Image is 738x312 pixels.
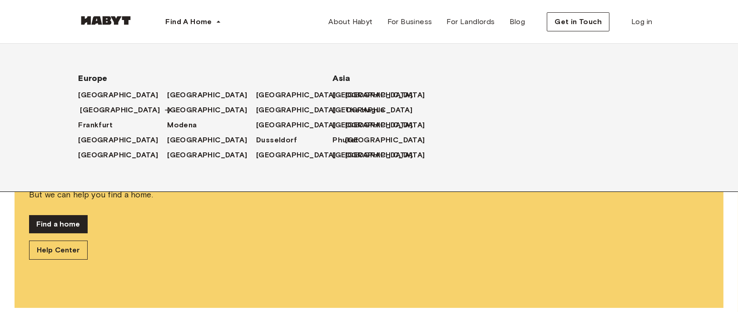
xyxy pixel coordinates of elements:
[502,13,533,31] a: Blog
[256,150,336,161] span: [GEOGRAPHIC_DATA]
[79,150,158,161] span: [GEOGRAPHIC_DATA]
[333,150,413,161] span: [GEOGRAPHIC_DATA]
[380,13,440,31] a: For Business
[256,120,336,131] span: [GEOGRAPHIC_DATA]
[333,90,413,101] span: [GEOGRAPHIC_DATA]
[256,120,345,131] a: [GEOGRAPHIC_DATA]
[333,135,368,146] a: Phuket
[79,135,158,146] span: [GEOGRAPHIC_DATA]
[333,135,359,146] span: Phuket
[29,215,88,233] a: Find a home
[79,120,113,131] span: Frankfurt
[167,90,247,101] span: [GEOGRAPHIC_DATA]
[345,120,434,131] a: [GEOGRAPHIC_DATA]
[167,90,256,101] a: [GEOGRAPHIC_DATA]
[333,150,422,161] a: [GEOGRAPHIC_DATA]
[167,135,247,146] span: [GEOGRAPHIC_DATA]
[328,16,372,27] span: About Habyt
[80,105,160,116] span: [GEOGRAPHIC_DATA]
[79,120,122,131] a: Frankfurt
[167,150,256,161] a: [GEOGRAPHIC_DATA]
[333,73,406,84] span: Asia
[256,150,345,161] a: [GEOGRAPHIC_DATA]
[333,120,413,131] span: [GEOGRAPHIC_DATA]
[167,150,247,161] span: [GEOGRAPHIC_DATA]
[631,16,652,27] span: Log in
[80,105,169,116] a: [GEOGRAPHIC_DATA]
[158,13,228,31] button: Find A Home
[29,189,709,201] span: But we can help you find a home.
[256,90,336,101] span: [GEOGRAPHIC_DATA]
[79,150,168,161] a: [GEOGRAPHIC_DATA]
[547,12,609,31] button: Get in Touch
[79,135,168,146] a: [GEOGRAPHIC_DATA]
[333,90,422,101] a: [GEOGRAPHIC_DATA]
[256,105,336,116] span: [GEOGRAPHIC_DATA]
[256,90,345,101] a: [GEOGRAPHIC_DATA]
[167,105,256,116] a: [GEOGRAPHIC_DATA]
[387,16,432,27] span: For Business
[79,90,168,101] a: [GEOGRAPHIC_DATA]
[79,90,158,101] span: [GEOGRAPHIC_DATA]
[333,105,413,116] span: [GEOGRAPHIC_DATA]
[333,105,422,116] a: [GEOGRAPHIC_DATA]
[29,241,88,260] a: Help Center
[167,120,206,131] a: Modena
[439,13,502,31] a: For Landlords
[555,16,602,27] span: Get in Touch
[446,16,495,27] span: For Landlords
[166,16,212,27] span: Find A Home
[167,120,197,131] span: Modena
[510,16,525,27] span: Blog
[321,13,380,31] a: About Habyt
[624,13,659,31] a: Log in
[167,105,247,116] span: [GEOGRAPHIC_DATA]
[79,16,133,25] img: Habyt
[345,135,425,146] span: [GEOGRAPHIC_DATA]
[345,90,434,101] a: [GEOGRAPHIC_DATA]
[333,120,422,131] a: [GEOGRAPHIC_DATA]
[345,135,434,146] a: [GEOGRAPHIC_DATA]
[345,150,434,161] a: [GEOGRAPHIC_DATA]
[256,135,306,146] a: Dusseldorf
[167,135,256,146] a: [GEOGRAPHIC_DATA]
[256,105,345,116] a: [GEOGRAPHIC_DATA]
[256,135,297,146] span: Dusseldorf
[79,73,304,84] span: Europe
